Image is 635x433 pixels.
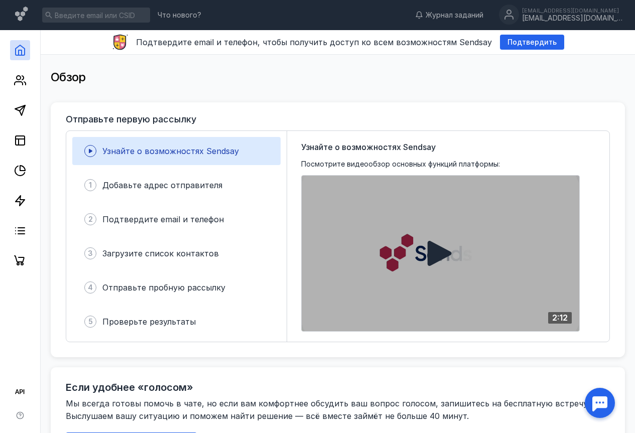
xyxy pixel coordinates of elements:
[102,317,196,327] span: Проверьте результаты
[548,312,572,324] div: 2:12
[42,8,150,23] input: Введите email или CSID
[301,159,500,169] span: Посмотрите видеообзор основных функций платформы:
[51,70,86,84] span: Обзор
[102,180,222,190] span: Добавьте адрес отправителя
[88,282,93,293] span: 4
[102,282,225,293] span: Отправьте пробную рассылку
[522,8,622,14] div: [EMAIL_ADDRESS][DOMAIN_NAME]
[66,398,592,421] span: Мы всегда готовы помочь в чате, но если вам комфортнее обсудить ваш вопрос голосом, запишитесь на...
[426,10,483,20] span: Журнал заданий
[88,248,93,258] span: 3
[500,35,564,50] button: Подтвердить
[136,37,492,47] span: Подтвердите email и телефон, чтобы получить доступ ко всем возможностям Sendsay
[102,146,239,156] span: Узнайте о возможностях Sendsay
[88,214,93,224] span: 2
[66,381,193,393] h2: Если удобнее «голосом»
[102,248,219,258] span: Загрузите список контактов
[89,180,92,190] span: 1
[158,12,201,19] span: Что нового?
[66,114,196,124] h3: Отправьте первую рассылку
[410,10,488,20] a: Журнал заданий
[301,141,436,153] span: Узнайте о возможностях Sendsay
[507,38,557,47] span: Подтвердить
[102,214,224,224] span: Подтвердите email и телефон
[522,14,622,23] div: [EMAIL_ADDRESS][DOMAIN_NAME]
[153,12,206,19] a: Что нового?
[88,317,93,327] span: 5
